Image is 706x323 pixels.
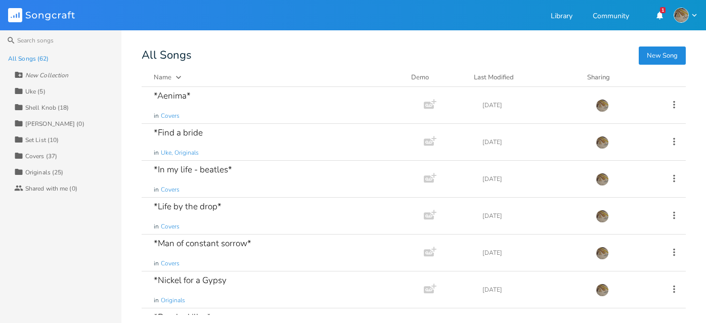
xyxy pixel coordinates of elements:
[596,284,609,297] img: dustindegase
[154,296,159,305] span: in
[25,88,46,95] div: Uke (5)
[161,149,199,157] span: Uke, Originals
[593,13,629,21] a: Community
[596,99,609,112] img: dustindegase
[482,287,584,293] div: [DATE]
[154,222,159,231] span: in
[154,313,211,321] div: *Psycho killer*
[660,7,666,13] div: 1
[154,276,227,285] div: *Nickel for a Gypsy
[587,72,648,82] div: Sharing
[25,105,69,111] div: Shell Knob (18)
[551,13,572,21] a: Library
[596,210,609,223] img: dustindegase
[154,165,232,174] div: *In my life - beatles*
[154,186,159,194] span: in
[154,239,251,248] div: *Man of constant sorrow*
[596,247,609,260] img: dustindegase
[154,73,171,82] div: Name
[25,72,68,78] div: New Collection
[161,222,180,231] span: Covers
[474,73,514,82] div: Last Modified
[25,186,77,192] div: Shared with me (0)
[482,250,584,256] div: [DATE]
[411,72,462,82] div: Demo
[161,259,180,268] span: Covers
[482,139,584,145] div: [DATE]
[482,102,584,108] div: [DATE]
[639,47,686,65] button: New Song
[474,72,575,82] button: Last Modified
[161,296,185,305] span: Originals
[161,186,180,194] span: Covers
[154,259,159,268] span: in
[649,6,670,24] button: 1
[25,137,59,143] div: Set List (10)
[154,128,203,137] div: *Find a bride
[482,176,584,182] div: [DATE]
[142,51,686,60] div: All Songs
[8,56,49,62] div: All Songs (62)
[674,8,689,23] img: dustindegase
[25,121,84,127] div: [PERSON_NAME] (0)
[154,112,159,120] span: in
[154,149,159,157] span: in
[596,136,609,149] img: dustindegase
[596,173,609,186] img: dustindegase
[482,213,584,219] div: [DATE]
[154,72,399,82] button: Name
[154,202,222,211] div: *Life by the drop*
[161,112,180,120] span: Covers
[25,153,57,159] div: Covers (37)
[25,169,63,175] div: Originals (25)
